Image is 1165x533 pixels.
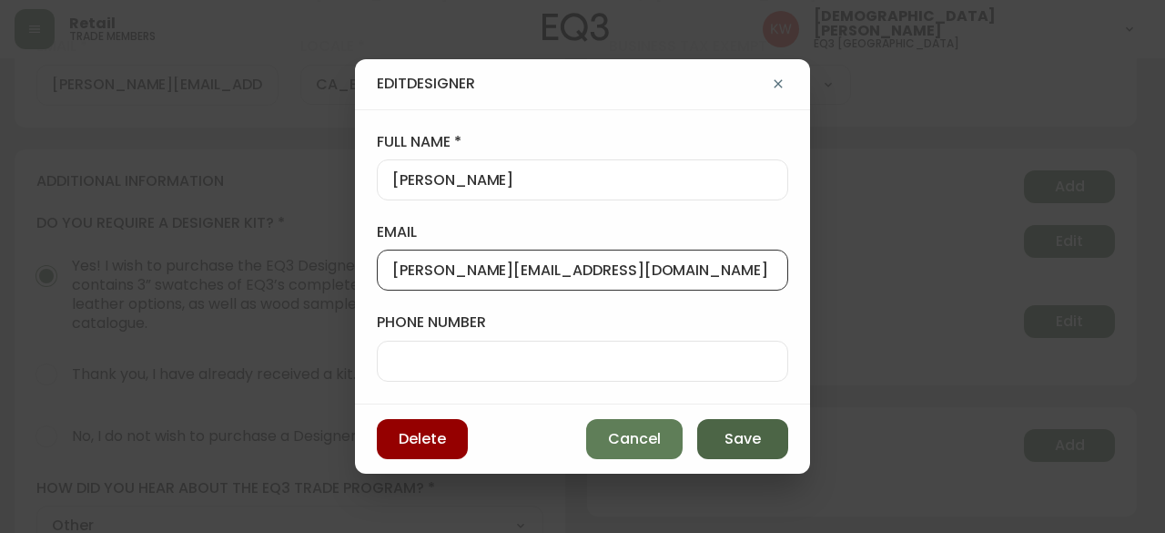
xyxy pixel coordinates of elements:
button: Delete [377,419,468,459]
span: Delete [399,429,446,449]
button: Save [697,419,788,459]
label: email [377,222,788,242]
button: Cancel [586,419,683,459]
span: Save [724,429,761,449]
label: full name [377,132,788,152]
h4: Edit Designer [377,74,475,94]
label: phone number [377,313,788,333]
span: Cancel [608,429,661,449]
